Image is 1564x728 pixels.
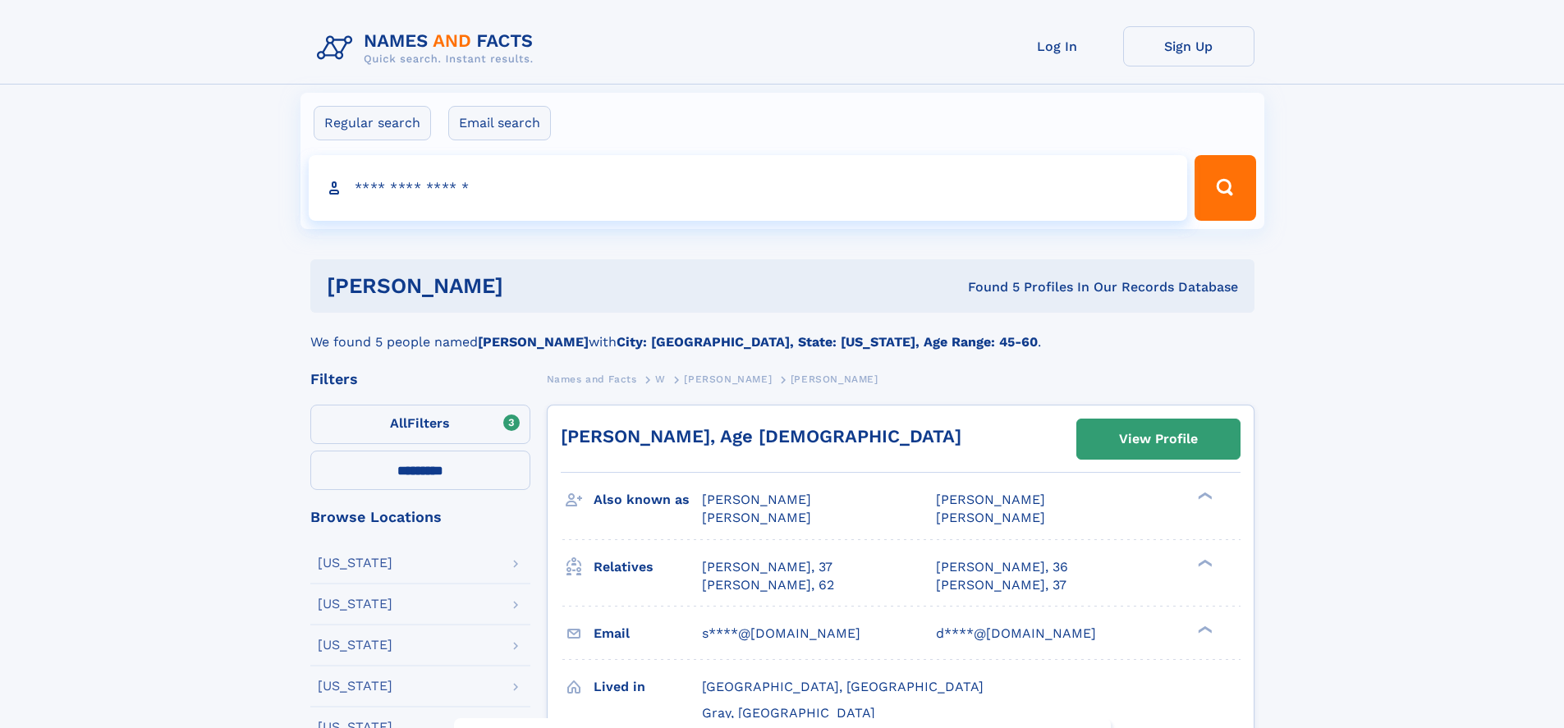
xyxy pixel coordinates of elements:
[702,679,984,694] span: [GEOGRAPHIC_DATA], [GEOGRAPHIC_DATA]
[702,705,875,721] span: Gray, [GEOGRAPHIC_DATA]
[309,155,1188,221] input: search input
[791,373,878,385] span: [PERSON_NAME]
[310,313,1254,352] div: We found 5 people named with .
[390,415,407,431] span: All
[684,369,772,389] a: [PERSON_NAME]
[478,334,589,350] b: [PERSON_NAME]
[992,26,1123,66] a: Log In
[318,639,392,652] div: [US_STATE]
[310,405,530,444] label: Filters
[617,334,1038,350] b: City: [GEOGRAPHIC_DATA], State: [US_STATE], Age Range: 45-60
[594,553,702,581] h3: Relatives
[702,558,832,576] a: [PERSON_NAME], 37
[547,369,637,389] a: Names and Facts
[936,492,1045,507] span: [PERSON_NAME]
[448,106,551,140] label: Email search
[561,426,961,446] a: [PERSON_NAME], Age [DEMOGRAPHIC_DATA]
[310,510,530,524] div: Browse Locations
[702,510,811,525] span: [PERSON_NAME]
[1119,420,1198,458] div: View Profile
[655,369,666,389] a: W
[936,510,1045,525] span: [PERSON_NAME]
[1194,491,1213,501] div: ❯
[936,558,1068,576] a: [PERSON_NAME], 36
[594,620,702,648] h3: Email
[936,576,1066,594] a: [PERSON_NAME], 37
[594,673,702,701] h3: Lived in
[318,598,392,611] div: [US_STATE]
[736,278,1238,296] div: Found 5 Profiles In Our Records Database
[1194,624,1213,634] div: ❯
[1195,155,1255,221] button: Search Button
[655,373,666,385] span: W
[1194,557,1213,568] div: ❯
[1123,26,1254,66] a: Sign Up
[594,486,702,514] h3: Also known as
[327,276,736,296] h1: [PERSON_NAME]
[318,680,392,693] div: [US_STATE]
[1077,419,1240,459] a: View Profile
[314,106,431,140] label: Regular search
[318,556,392,570] div: [US_STATE]
[702,576,834,594] a: [PERSON_NAME], 62
[310,26,547,71] img: Logo Names and Facts
[684,373,772,385] span: [PERSON_NAME]
[702,492,811,507] span: [PERSON_NAME]
[310,372,530,387] div: Filters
